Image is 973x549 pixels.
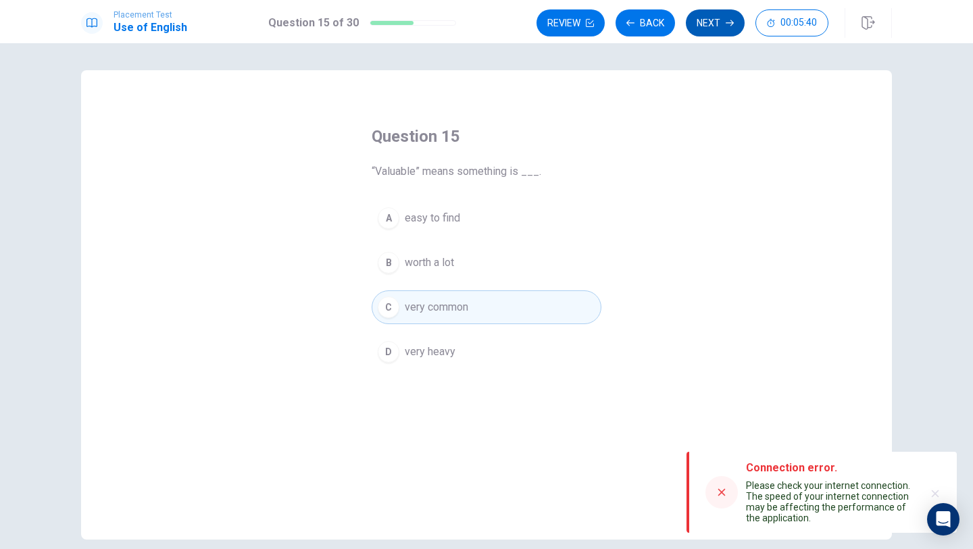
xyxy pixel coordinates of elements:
[114,10,187,20] span: Placement Test
[927,503,959,535] div: Open Intercom Messenger
[686,9,745,36] button: Next
[372,163,601,180] span: “Valuable” means something is ___.
[372,246,601,280] button: Bworth a lot
[378,207,399,229] div: A
[114,20,187,36] h1: Use of English
[378,341,399,363] div: D
[372,201,601,235] button: Aeasy to find
[372,126,601,147] h4: Question 15
[746,460,914,476] div: Connection error.
[537,9,605,36] button: Review
[378,296,399,318] div: C
[405,299,468,315] span: very common
[378,252,399,273] div: B
[780,18,817,28] span: 00:05:40
[755,9,828,36] button: 00:05:40
[616,9,675,36] button: Back
[405,255,454,271] span: worth a lot
[405,210,460,226] span: easy to find
[746,480,910,523] span: Please check your internet connection. The speed of your internet connection may be affecting the...
[372,335,601,369] button: Dvery heavy
[405,344,455,360] span: very heavy
[372,290,601,324] button: Cvery common
[268,15,359,31] h1: Question 15 of 30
